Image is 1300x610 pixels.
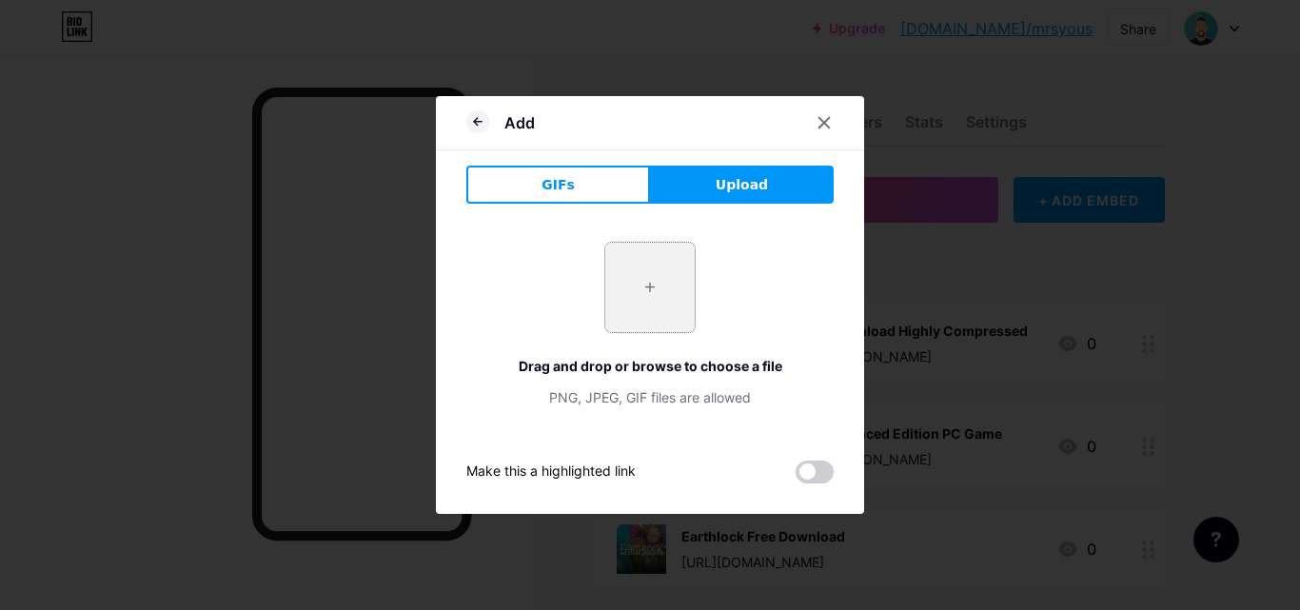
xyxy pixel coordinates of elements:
div: Drag and drop or browse to choose a file [466,356,834,376]
span: GIFs [542,175,575,195]
div: Add [504,111,535,134]
button: Upload [650,166,834,204]
button: GIFs [466,166,650,204]
div: Make this a highlighted link [466,461,636,483]
span: Upload [716,175,768,195]
div: PNG, JPEG, GIF files are allowed [466,387,834,407]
